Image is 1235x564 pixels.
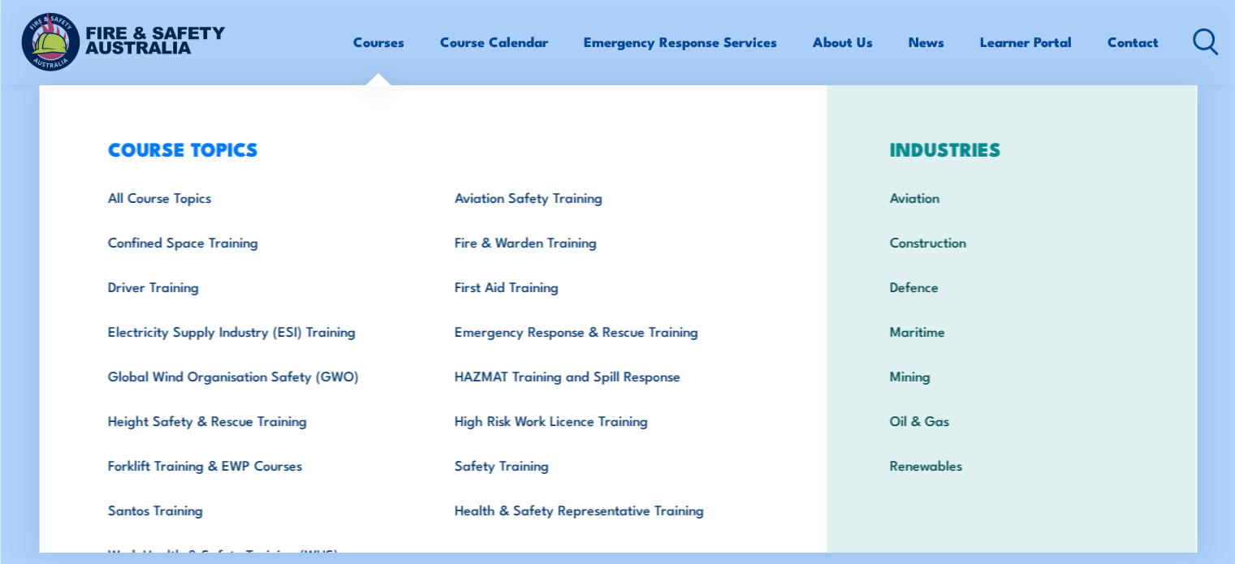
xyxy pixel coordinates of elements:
[429,219,775,264] a: Fire & Warden Training
[864,353,1159,398] a: Mining
[429,308,775,353] a: Emergency Response & Rescue Training
[864,398,1159,442] a: Oil & Gas
[909,20,944,63] a: News
[1108,20,1159,63] a: Contact
[864,219,1159,264] a: Construction
[82,487,429,532] a: Santos Training
[584,20,777,63] a: Emergency Response Services
[82,264,429,308] a: Driver Training
[864,442,1159,487] a: Renewables
[82,174,429,219] a: All Course Topics
[82,442,429,487] a: Forklift Training & EWP Courses
[429,398,775,442] a: High Risk Work Licence Training
[82,219,429,264] a: Confined Space Training
[813,20,873,63] a: About Us
[82,398,429,442] a: Height Safety & Rescue Training
[429,353,775,398] a: HAZMAT Training and Spill Response
[980,20,1072,63] a: Learner Portal
[440,20,548,63] a: Course Calendar
[82,137,775,160] h3: COURSE TOPICS
[353,20,404,63] a: Courses
[864,137,1159,160] h3: INDUSTRIES
[429,442,775,487] a: Safety Training
[864,264,1159,308] a: Defence
[82,353,429,398] a: Global Wind Organisation Safety (GWO)
[82,308,429,353] a: Electricity Supply Industry (ESI) Training
[429,264,775,308] a: First Aid Training
[864,174,1159,219] a: Aviation
[864,308,1159,353] a: Maritime
[429,174,775,219] a: Aviation Safety Training
[429,487,775,532] a: Health & Safety Representative Training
